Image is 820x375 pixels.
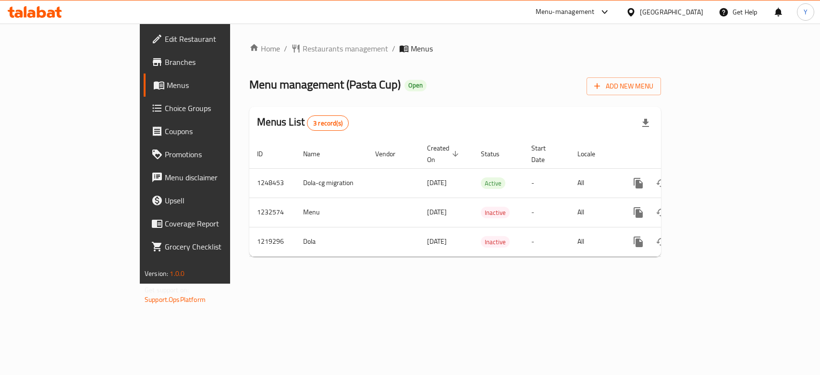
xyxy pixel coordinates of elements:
div: Total records count [307,115,349,131]
span: Y [804,7,808,17]
button: more [627,230,650,253]
span: Add New Menu [594,80,653,92]
td: - [524,227,570,256]
a: Choice Groups [144,97,277,120]
li: / [392,43,395,54]
span: Branches [165,56,269,68]
li: / [284,43,287,54]
span: Active [481,178,505,189]
td: All [570,227,619,256]
td: All [570,168,619,198]
span: Vendor [375,148,408,160]
td: Dola [295,227,367,256]
span: 1.0.0 [170,267,184,280]
div: Menu-management [536,6,595,18]
span: Menu disclaimer [165,172,269,183]
button: Add New Menu [587,77,661,95]
button: Change Status [650,201,673,224]
a: Support.OpsPlatform [145,293,206,306]
span: Grocery Checklist [165,241,269,252]
a: Promotions [144,143,277,166]
span: Choice Groups [165,102,269,114]
span: Promotions [165,149,269,160]
span: Restaurants management [303,43,388,54]
span: Coupons [165,125,269,137]
span: Start Date [531,142,558,165]
a: Menus [144,74,277,97]
div: [GEOGRAPHIC_DATA] [640,7,703,17]
span: Inactive [481,207,510,218]
a: Coverage Report [144,212,277,235]
th: Actions [619,139,727,169]
span: Menus [167,79,269,91]
td: All [570,198,619,227]
span: Upsell [165,195,269,206]
span: Edit Restaurant [165,33,269,45]
button: Change Status [650,230,673,253]
div: Inactive [481,207,510,218]
span: Status [481,148,512,160]
button: more [627,201,650,224]
table: enhanced table [249,139,727,257]
span: Open [404,81,427,89]
a: Restaurants management [291,43,388,54]
span: Inactive [481,237,510,248]
div: Open [404,80,427,91]
button: more [627,172,650,195]
span: ID [257,148,275,160]
a: Edit Restaurant [144,27,277,50]
a: Grocery Checklist [144,235,277,258]
nav: breadcrumb [249,43,661,54]
a: Branches [144,50,277,74]
span: Coverage Report [165,218,269,229]
td: - [524,168,570,198]
td: - [524,198,570,227]
a: Coupons [144,120,277,143]
span: Name [303,148,332,160]
span: [DATE] [427,176,447,189]
span: Version: [145,267,168,280]
div: Active [481,177,505,189]
span: Created On [427,142,462,165]
span: Menus [411,43,433,54]
span: Locale [577,148,608,160]
h2: Menus List [257,115,349,131]
span: Get support on: [145,284,189,296]
td: Dola-cg migration [295,168,367,198]
button: Change Status [650,172,673,195]
span: [DATE] [427,235,447,248]
a: Upsell [144,189,277,212]
span: Menu management ( Pasta Cup ) [249,74,401,95]
div: Export file [634,112,657,135]
span: [DATE] [427,206,447,218]
a: Menu disclaimer [144,166,277,189]
td: Menu [295,198,367,227]
span: 3 record(s) [307,119,348,128]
